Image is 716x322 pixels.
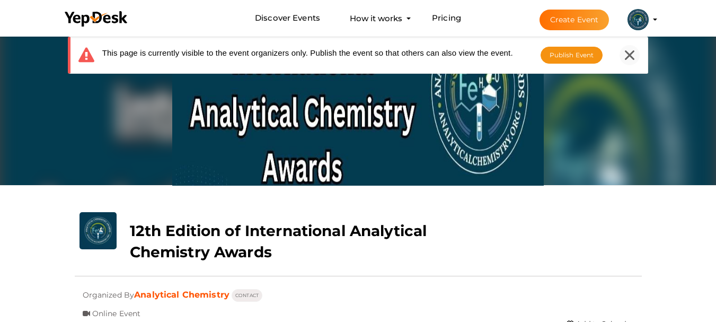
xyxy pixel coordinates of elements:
button: Publish Event [541,47,603,64]
img: ACg8ocLMPjhEj4PUrte48fQ4gBJEW5RSihoQmwKt4ipiBJBq8ElclMI=s100 [627,9,649,30]
b: 12th Edition of International Analytical Chemistry Awards [130,222,427,261]
a: Analytical Chemistry [134,290,229,300]
a: Discover Events [255,8,320,28]
button: How it works [347,8,405,28]
span: Online Event [92,301,141,318]
button: Create Event [540,10,609,30]
span: Publish Event [550,51,594,59]
a: Pricing [432,8,461,28]
div: This page is currently visible to the event organizers only. Publish the event so that others can... [78,47,513,63]
span: Organized By [83,282,135,300]
button: CONTACT [232,289,262,302]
